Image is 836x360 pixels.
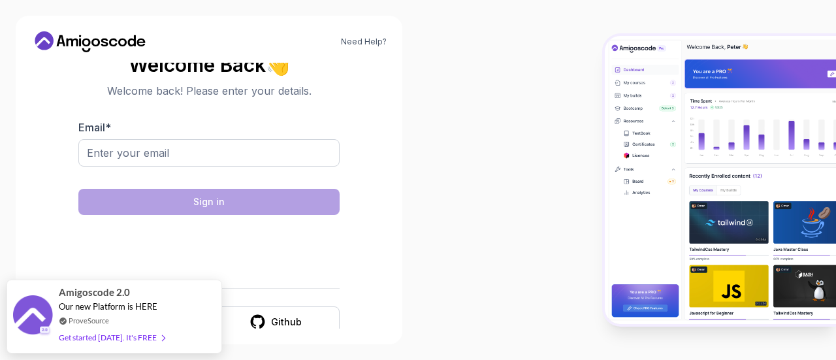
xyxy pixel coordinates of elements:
[59,301,157,312] span: Our new Platform is HERE
[59,330,165,345] div: Get started [DATE]. It's FREE
[605,36,836,324] img: Amigoscode Dashboard
[78,189,340,215] button: Sign in
[31,31,149,52] a: Home link
[59,285,130,300] span: Amigoscode 2.0
[69,315,109,326] a: ProveSource
[110,223,308,272] iframe: Widget containing checkbox for hCaptcha security challenge
[193,195,225,208] div: Sign in
[212,306,340,337] button: Github
[341,37,387,47] a: Need Help?
[78,139,340,167] input: Enter your email
[13,295,52,338] img: provesource social proof notification image
[78,121,111,134] label: Email *
[78,83,340,99] p: Welcome back! Please enter your details.
[271,316,302,329] div: Github
[265,54,290,76] span: 👋
[78,54,340,75] h2: Welcome Back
